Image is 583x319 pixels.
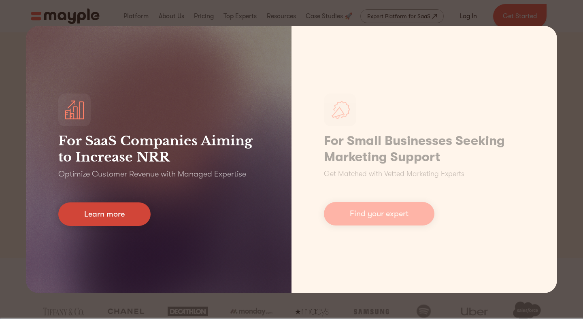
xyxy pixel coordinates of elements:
[58,168,246,180] p: Optimize Customer Revenue with Managed Expertise
[58,202,151,226] a: Learn more
[324,133,525,165] h1: For Small Businesses Seeking Marketing Support
[58,133,259,165] h3: For SaaS Companies Aiming to Increase NRR
[324,168,464,179] p: Get Matched with Vetted Marketing Experts
[324,202,434,225] a: Find your expert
